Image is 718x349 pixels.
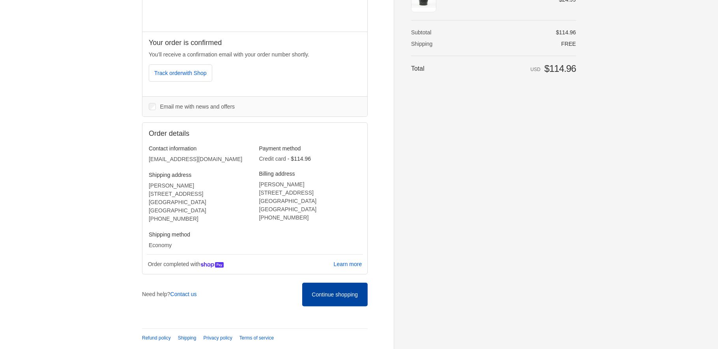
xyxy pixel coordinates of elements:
a: Contact us [170,291,197,297]
span: Continue shopping [312,291,358,298]
address: [PERSON_NAME] [STREET_ADDRESS] [GEOGRAPHIC_DATA] [GEOGRAPHIC_DATA] ‎[PHONE_NUMBER] [259,180,361,222]
span: Track order [154,70,207,76]
a: Terms of service [239,335,274,341]
p: You’ll receive a confirmation email with your order number shortly. [149,51,361,59]
span: $114.96 [544,63,576,74]
h3: Payment method [259,145,361,152]
p: Need help? [142,290,197,298]
h2: Order details [149,129,255,138]
h3: Billing address [259,170,361,177]
h3: Shipping method [149,231,251,238]
span: Credit card [259,156,286,162]
a: Shipping [178,335,196,341]
th: Subtotal [411,29,458,36]
a: Refund policy [142,335,171,341]
span: Shipping [411,41,433,47]
span: USD [531,67,540,72]
p: Economy [149,241,251,250]
h2: Your order is confirmed [149,38,361,47]
a: Continue shopping [302,283,368,306]
bdo: [EMAIL_ADDRESS][DOMAIN_NAME] [149,156,242,162]
h3: Shipping address [149,171,251,178]
a: Learn more about Shop Pay [333,260,363,269]
h3: Contact information [149,145,251,152]
span: Email me with news and offers [160,103,235,110]
p: Order completed with [147,259,333,270]
a: Privacy policy [203,335,232,341]
span: with Shop [182,70,206,76]
span: Total [411,65,424,72]
button: Track orderwith Shop [149,64,212,82]
span: Free [561,41,576,47]
span: $114.96 [556,29,576,36]
address: [PERSON_NAME] [STREET_ADDRESS] [GEOGRAPHIC_DATA] [GEOGRAPHIC_DATA] ‎[PHONE_NUMBER] [149,182,251,223]
span: - $114.96 [288,156,311,162]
